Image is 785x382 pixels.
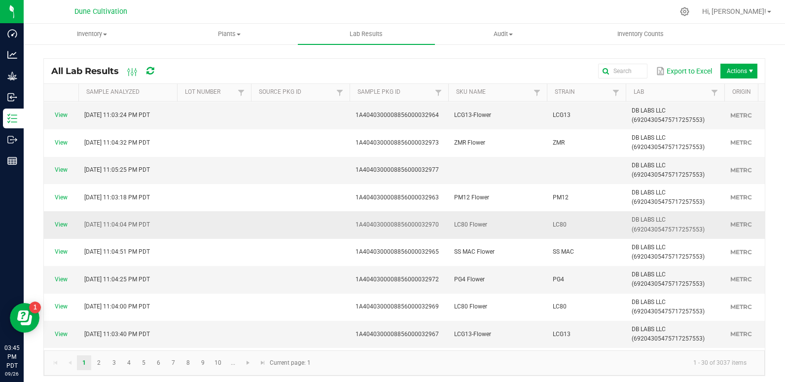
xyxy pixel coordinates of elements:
span: METRC [730,139,752,146]
a: View [55,166,68,173]
a: SKU NameSortable [456,88,531,96]
span: Hi, [PERSON_NAME]! [702,7,766,15]
a: Inventory [24,24,161,44]
a: StrainSortable [555,88,609,96]
a: Page 4 [122,355,136,370]
a: View [55,331,68,338]
span: DB LABS LLC (69204305475717257553) [632,189,705,205]
span: [DATE] 11:04:32 PM PDT [84,139,150,146]
a: Page 10 [211,355,225,370]
span: ZMR [553,139,565,146]
span: PM12 [553,194,569,201]
a: Lot NumberSortable [185,88,235,96]
span: 1A4040300008856000032972 [356,276,439,283]
span: METRC [730,166,752,174]
input: Search [598,64,647,78]
a: OriginSortable [732,88,770,96]
a: Filter [432,86,444,99]
span: Inventory [24,30,160,38]
inline-svg: Inventory [7,114,17,123]
span: SS MAC Flower [454,248,495,255]
a: Filter [531,86,543,99]
span: 1A4040300008856000032963 [356,194,439,201]
a: Page 8 [181,355,195,370]
span: LCG13-Flower [454,112,491,118]
a: View [55,194,68,201]
span: LC80 Flower [454,303,487,310]
span: 1A4040300008856000032973 [356,139,439,146]
a: View [55,139,68,146]
span: 1A4040300008856000032967 [356,331,439,338]
span: DB LABS LLC (69204305475717257553) [632,271,705,287]
span: Go to the next page [244,359,252,367]
span: METRC [730,112,752,119]
a: Go to the next page [241,355,255,370]
span: Dune Cultivation [74,7,127,16]
a: Page 1 [77,355,91,370]
a: Lab Results [298,24,435,44]
iframe: Resource center unread badge [29,302,41,313]
kendo-pager-info: 1 - 30 of 3037 items [317,355,754,371]
span: Inventory Counts [604,30,677,38]
kendo-pager: Current page: 1 [44,350,765,376]
span: [DATE] 11:03:40 PM PDT [84,331,150,338]
a: Audit [435,24,572,44]
span: DB LABS LLC (69204305475717257553) [632,299,705,315]
a: View [55,112,68,118]
p: 03:45 PM PDT [4,344,19,370]
a: Page 3 [107,355,121,370]
a: LabSortable [634,88,708,96]
span: METRC [730,303,752,310]
span: LC80 [553,221,567,228]
span: PM12 Flower [454,194,489,201]
span: Plants [161,30,297,38]
div: All Lab Results [51,63,171,79]
span: 1A4040300008856000032964 [356,112,439,118]
span: METRC [730,248,752,256]
a: View [55,303,68,310]
span: [DATE] 11:04:00 PM PDT [84,303,150,310]
span: DB LABS LLC (69204305475717257553) [632,244,705,260]
iframe: Resource center [10,303,39,333]
a: Sample Pkg IDSortable [357,88,432,96]
button: Export to Excel [653,63,714,79]
span: LCG13-Flower [454,331,491,338]
inline-svg: Analytics [7,50,17,60]
a: Page 2 [92,355,106,370]
inline-svg: Outbound [7,135,17,145]
div: Manage settings [678,7,691,16]
p: 09/26 [4,370,19,378]
span: LC80 Flower [454,221,487,228]
a: View [55,276,68,283]
a: View [55,221,68,228]
inline-svg: Inbound [7,92,17,102]
span: [DATE] 11:03:24 PM PDT [84,112,150,118]
span: LCG13 [553,331,571,338]
inline-svg: Grow [7,71,17,81]
span: [DATE] 11:04:04 PM PDT [84,221,150,228]
span: 1A4040300008856000032977 [356,166,439,173]
span: DB LABS LLC (69204305475717257553) [632,134,705,151]
span: Actions [720,64,757,78]
a: Filter [709,86,720,99]
span: LC80 [553,303,567,310]
a: Filter [610,86,622,99]
a: Inventory Counts [572,24,709,44]
span: DB LABS LLC (69204305475717257553) [632,162,705,178]
inline-svg: Reports [7,156,17,166]
span: [DATE] 11:04:51 PM PDT [84,248,150,255]
span: [DATE] 11:03:18 PM PDT [84,194,150,201]
a: Page 9 [196,355,210,370]
a: View [55,248,68,255]
span: DB LABS LLC (69204305475717257553) [632,107,705,123]
span: PG4 [553,276,564,283]
span: METRC [730,275,752,283]
span: ZMR Flower [454,139,485,146]
span: PG4 Flower [454,276,485,283]
span: 1A4040300008856000032969 [356,303,439,310]
a: Go to the last page [255,355,270,370]
span: Lab Results [336,30,396,38]
a: Sample AnalyzedSortable [86,88,173,96]
a: Page 11 [226,355,240,370]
